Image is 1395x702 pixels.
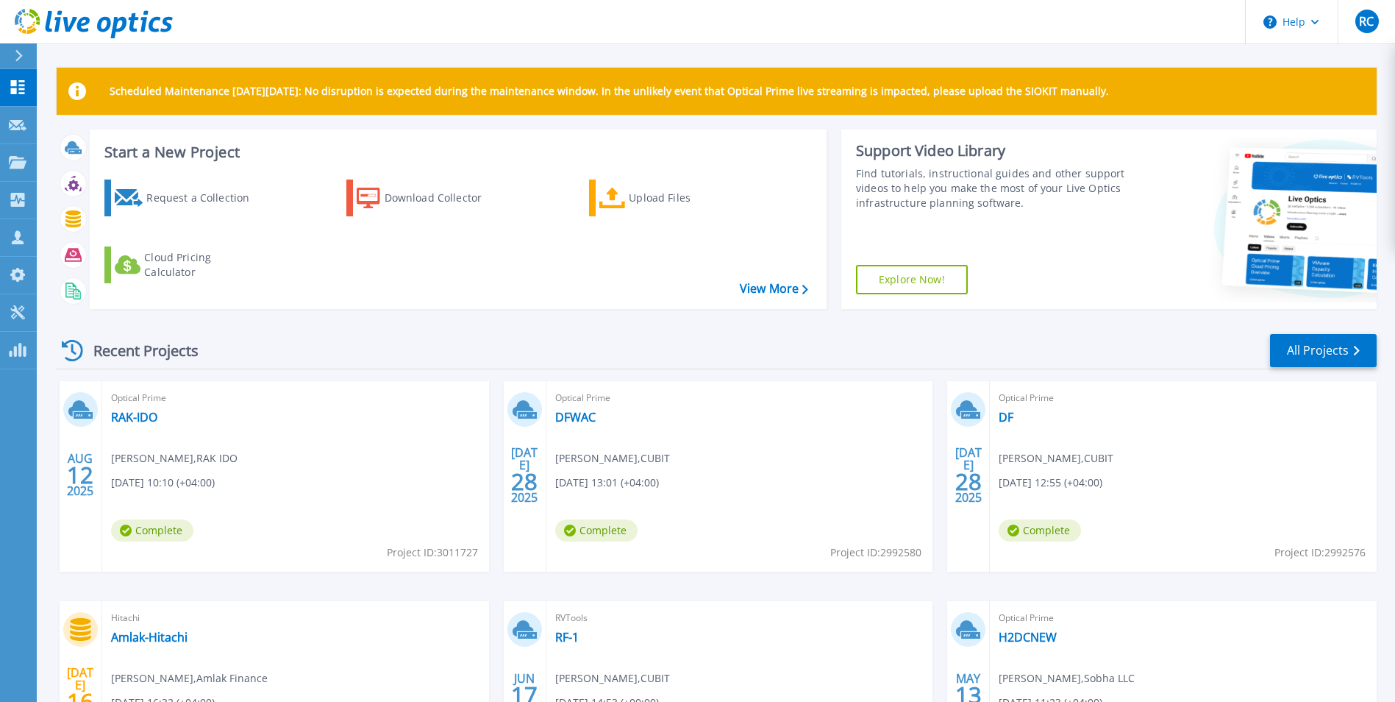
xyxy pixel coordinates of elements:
[346,180,510,216] a: Download Collector
[111,450,238,467] span: [PERSON_NAME] , RAK IDO
[111,630,188,645] a: Amlak-Hitachi
[555,390,924,406] span: Optical Prime
[385,183,502,213] div: Download Collector
[110,85,1109,97] p: Scheduled Maintenance [DATE][DATE]: No disruption is expected during the maintenance window. In t...
[555,410,596,425] a: DFWAC
[999,410,1013,425] a: DF
[1274,545,1366,561] span: Project ID: 2992576
[955,475,982,488] span: 28
[955,448,982,502] div: [DATE] 2025
[511,689,538,701] span: 17
[555,450,670,467] span: [PERSON_NAME] , CUBIT
[629,183,746,213] div: Upload Files
[111,670,268,687] span: [PERSON_NAME] , Amlak Finance
[856,166,1129,210] div: Find tutorials, instructional guides and other support videos to help you make the most of your L...
[57,333,218,369] div: Recent Projects
[66,448,94,502] div: AUG 2025
[955,689,982,701] span: 13
[830,545,921,561] span: Project ID: 2992580
[111,475,215,491] span: [DATE] 10:10 (+04:00)
[67,469,93,481] span: 12
[555,520,638,542] span: Complete
[111,610,480,626] span: Hitachi
[104,180,268,216] a: Request a Collection
[555,475,659,491] span: [DATE] 13:01 (+04:00)
[510,448,538,502] div: [DATE] 2025
[999,390,1368,406] span: Optical Prime
[999,450,1113,467] span: [PERSON_NAME] , CUBIT
[111,410,157,425] a: RAK-IDO
[999,520,1081,542] span: Complete
[111,390,480,406] span: Optical Prime
[856,141,1129,160] div: Support Video Library
[146,183,264,213] div: Request a Collection
[1359,15,1374,27] span: RC
[387,545,478,561] span: Project ID: 3011727
[999,475,1102,491] span: [DATE] 12:55 (+04:00)
[740,282,808,296] a: View More
[856,265,968,294] a: Explore Now!
[555,610,924,626] span: RVTools
[999,630,1057,645] a: H2DCNEW
[999,610,1368,626] span: Optical Prime
[511,475,538,488] span: 28
[555,670,670,687] span: [PERSON_NAME] , CUBIT
[589,180,753,216] a: Upload Files
[104,144,807,160] h3: Start a New Project
[111,520,193,542] span: Complete
[999,670,1135,687] span: [PERSON_NAME] , Sobha LLC
[104,247,268,283] a: Cloud Pricing Calculator
[555,630,579,645] a: RF-1
[144,250,262,280] div: Cloud Pricing Calculator
[1270,334,1377,367] a: All Projects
